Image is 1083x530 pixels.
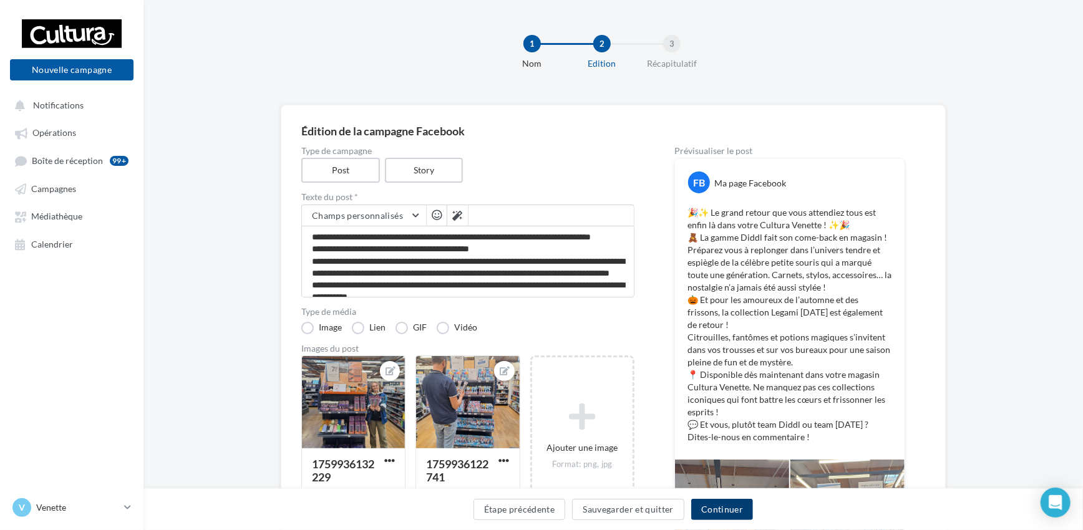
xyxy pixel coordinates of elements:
[110,156,129,166] div: 99+
[301,193,634,201] label: Texte du post *
[301,158,380,183] label: Post
[32,155,103,166] span: Boîte de réception
[31,183,76,194] span: Campagnes
[7,233,136,255] a: Calendrier
[474,499,566,520] button: Étape précédente
[674,147,905,155] div: Prévisualiser le post
[7,177,136,200] a: Campagnes
[688,171,710,193] div: FB
[691,499,753,520] button: Continuer
[301,322,342,334] label: Image
[714,177,786,190] div: Ma page Facebook
[10,59,134,80] button: Nouvelle campagne
[492,57,572,70] div: Nom
[32,128,76,138] span: Opérations
[523,35,541,52] div: 1
[31,239,73,249] span: Calendrier
[687,206,892,443] p: 🎉✨ Le grand retour que vous attendiez tous est enfin là dans votre Cultura Venette ! ✨🎉 🧸 La gamm...
[572,499,684,520] button: Sauvegarder et quitter
[663,35,681,52] div: 3
[385,158,464,183] label: Story
[7,121,136,143] a: Opérations
[312,457,374,484] div: 1759936132229
[593,35,611,52] div: 2
[426,457,488,484] div: 1759936122741
[632,57,712,70] div: Récapitulatif
[312,210,403,221] span: Champs personnalisés
[301,147,634,155] label: Type de campagne
[31,211,82,222] span: Médiathèque
[10,496,134,519] a: V Venette
[7,149,136,172] a: Boîte de réception99+
[19,501,25,514] span: V
[33,100,84,110] span: Notifications
[7,205,136,227] a: Médiathèque
[396,322,427,334] label: GIF
[301,307,634,316] label: Type de média
[562,57,642,70] div: Edition
[36,501,119,514] p: Venette
[437,322,477,334] label: Vidéo
[1041,488,1071,518] div: Open Intercom Messenger
[301,344,634,353] div: Images du post
[301,125,925,137] div: Édition de la campagne Facebook
[352,322,386,334] label: Lien
[302,205,426,226] button: Champs personnalisés
[7,94,131,116] button: Notifications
